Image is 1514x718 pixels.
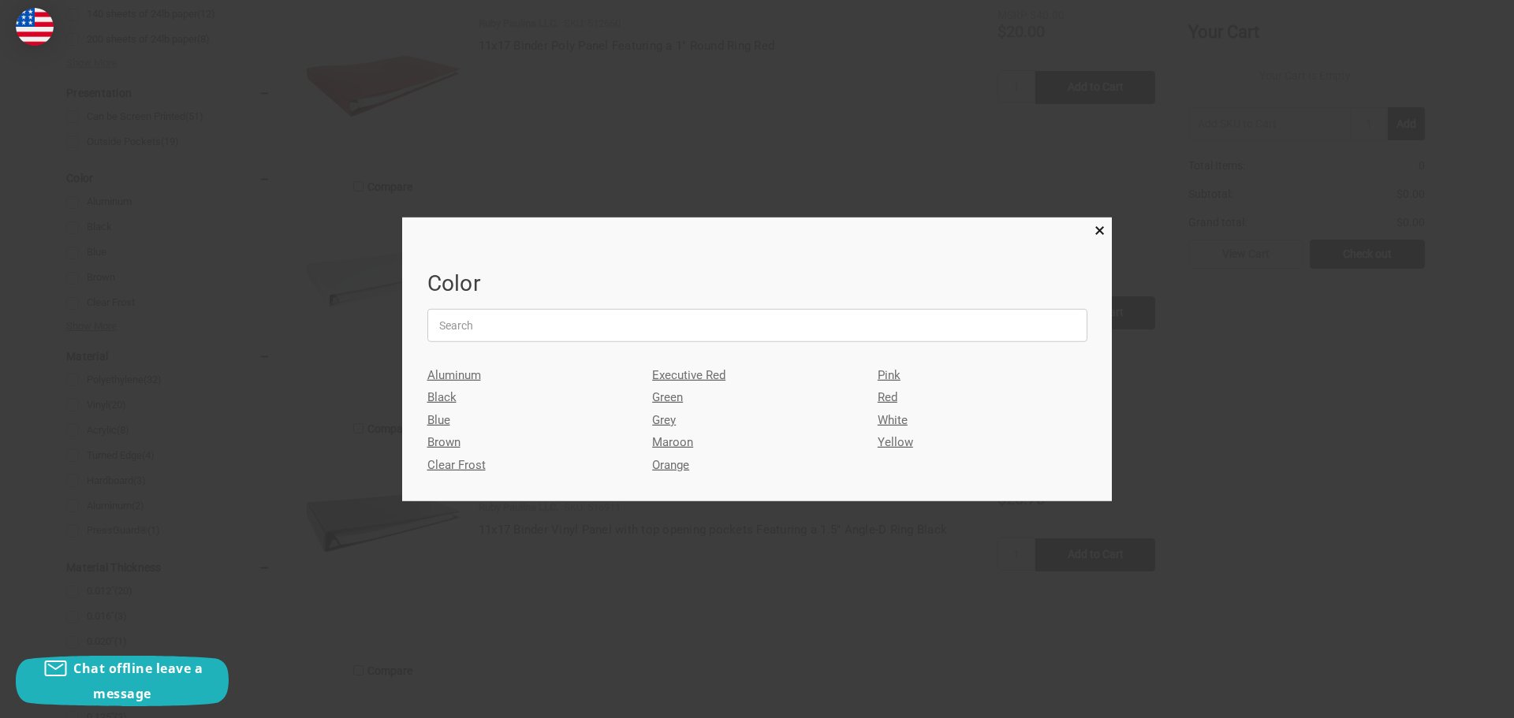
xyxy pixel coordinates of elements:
h1: Color [427,267,1087,300]
a: Executive Red [652,364,862,387]
a: Grey [652,409,862,432]
span: Chat offline leave a message [73,660,203,702]
a: Close [1091,221,1108,237]
a: Pink [878,364,1087,387]
a: Green [652,386,862,409]
a: Black [427,386,637,409]
a: Aluminum [427,364,637,387]
a: Brown [427,431,637,454]
span: × [1094,219,1105,242]
a: Clear Frost [427,454,637,477]
a: Blue [427,409,637,432]
a: Maroon [652,431,862,454]
input: Search [427,309,1087,342]
a: White [878,409,1087,432]
a: Orange [652,454,862,477]
img: duty and tax information for United States [16,8,54,46]
a: Yellow [878,431,1087,454]
button: Chat offline leave a message [16,656,229,706]
a: Red [878,386,1087,409]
